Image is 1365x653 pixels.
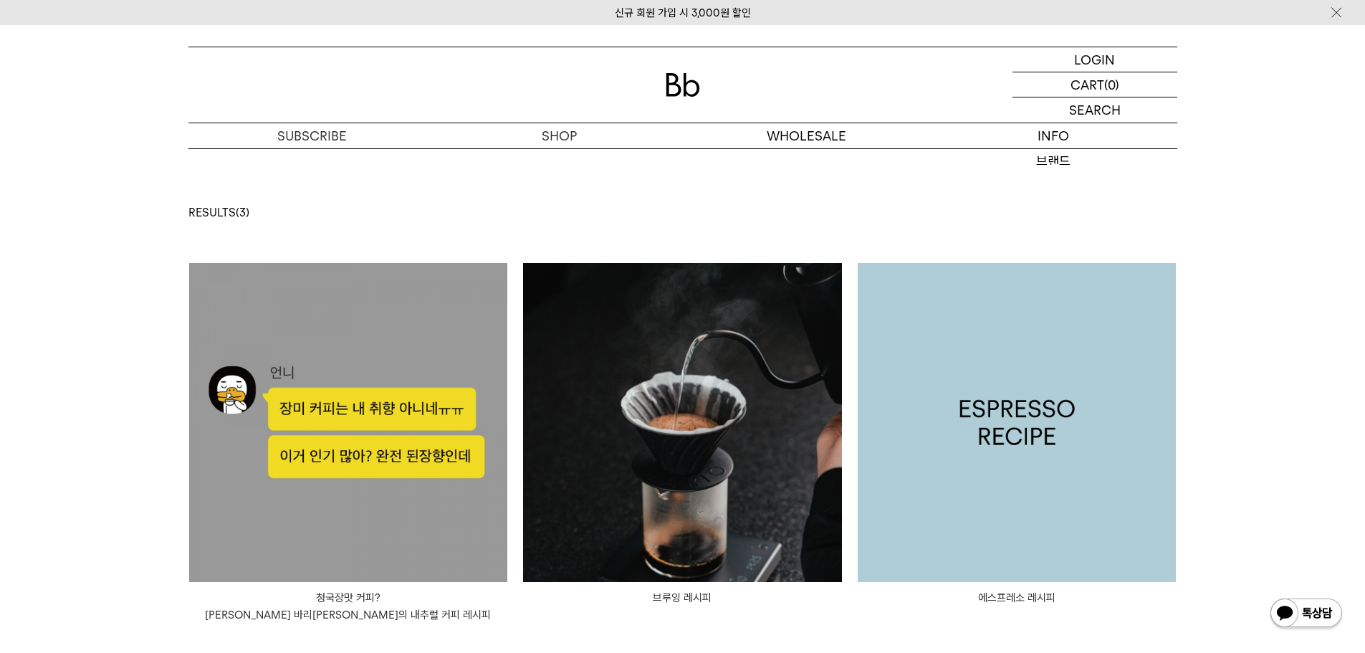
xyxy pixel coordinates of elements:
a: LOGIN [1012,47,1177,72]
img: 청국장맛 커피?김은별 바리스타의 내추럴 커피 레시피 [189,263,508,582]
p: INFO [930,123,1177,148]
img: 1000000352_add2_011.jpg [858,263,1177,582]
p: 청국장맛 커피? [PERSON_NAME] 바리[PERSON_NAME]의 내추럴 커피 레시피 [189,589,508,624]
p: WHOLESALE [683,123,930,148]
p: SEARCH [1069,97,1121,123]
span: (3) [236,206,249,219]
a: SHOP [436,123,683,148]
a: 브랜드 [930,149,1177,173]
img: 로고 [666,73,700,97]
a: 에스프레소 레시피 [858,589,1177,624]
a: 청국장맛 커피?[PERSON_NAME] 바리[PERSON_NAME]의 내추럴 커피 레시피 [189,589,508,624]
img: 카카오톡 채널 1:1 채팅 버튼 [1269,597,1344,631]
a: 브루잉 레시피 [523,589,842,624]
a: 신규 회원 가입 시 3,000원 할인 [615,6,751,19]
p: CART [1071,72,1104,97]
p: LOGIN [1074,47,1115,72]
a: CART (0) [1012,72,1177,97]
a: SUBSCRIBE [188,123,436,148]
a: 에스프레소 레시피 [858,263,1177,582]
p: RESULTS [188,206,1177,219]
p: (0) [1104,72,1119,97]
img: 브루잉 레시피 [523,263,842,582]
